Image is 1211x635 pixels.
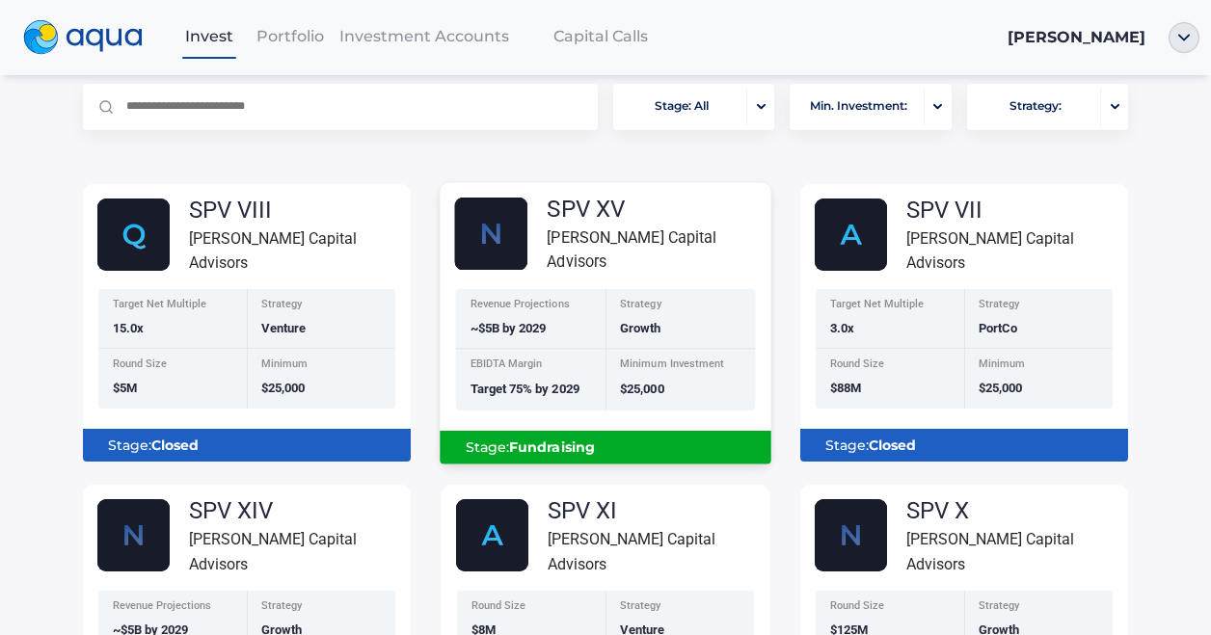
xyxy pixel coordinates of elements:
[906,226,1128,275] div: [PERSON_NAME] Capital Advisors
[97,499,170,571] img: Nscale_fund_card_1.svg
[23,20,143,55] img: logo
[332,16,517,56] a: Investment Accounts
[815,499,887,571] img: Nscale_fund_card.svg
[189,527,411,575] div: [PERSON_NAME] Capital Advisors
[261,381,305,395] span: $25,000
[454,198,527,271] img: Nscale_fund_card.svg
[553,27,648,45] span: Capital Calls
[906,527,1128,575] div: [PERSON_NAME] Capital Advisors
[99,100,113,114] img: Magnifier
[471,299,594,315] div: Revenue Projections
[979,321,1017,335] span: PortCo
[509,438,595,456] b: Fundraising
[906,198,1128,222] div: SPV VII
[830,381,861,395] span: $88M
[790,84,951,130] button: Min. Investment:portfolio-arrow
[620,299,743,315] div: Strategy
[113,321,144,335] span: 15.0x
[979,358,1101,375] div: Minimum
[471,600,594,617] div: Round Size
[189,198,411,222] div: SPV VIII
[830,299,953,315] div: Target Net Multiple
[620,321,660,335] span: Growth
[547,225,770,275] div: [PERSON_NAME] Capital Advisors
[906,499,1128,522] div: SPV X
[548,527,769,575] div: [PERSON_NAME] Capital Advisors
[113,600,235,617] div: Revenue Projections
[655,88,709,125] span: Stage: All
[261,299,384,315] div: Strategy
[620,600,742,617] div: Strategy
[151,437,199,454] b: Closed
[830,321,854,335] span: 3.0x
[113,299,235,315] div: Target Net Multiple
[815,198,887,271] img: AlphaFund.svg
[1008,28,1145,46] span: [PERSON_NAME]
[830,600,953,617] div: Round Size
[757,103,766,110] img: portfolio-arrow
[339,27,509,45] span: Investment Accounts
[256,27,324,45] span: Portfolio
[261,321,306,335] span: Venture
[113,358,235,375] div: Round Size
[810,88,907,125] span: Min. Investment:
[471,359,594,376] div: EBIDTA Margin
[979,600,1101,617] div: Strategy
[933,103,942,110] img: portfolio-arrow
[830,358,953,375] div: Round Size
[979,381,1022,395] span: $25,000
[455,431,755,463] div: Stage:
[816,429,1113,462] div: Stage:
[189,226,411,275] div: [PERSON_NAME] Capital Advisors
[548,499,769,522] div: SPV XI
[170,16,249,56] a: Invest
[261,358,384,375] div: Minimum
[456,499,528,571] img: AlphaFund.svg
[547,198,770,221] div: SPV XV
[517,16,685,56] a: Capital Calls
[113,381,137,395] span: $5M
[620,359,743,376] div: Minimum Investment
[1009,88,1062,125] span: Strategy:
[189,499,411,522] div: SPV XIV
[967,84,1128,130] button: Strategy:portfolio-arrow
[261,600,384,617] div: Strategy
[1111,103,1119,110] img: portfolio-arrow
[979,299,1101,315] div: Strategy
[613,84,774,130] button: Stage: Allportfolio-arrow
[471,321,547,335] span: ~$5B by 2029
[869,437,916,454] b: Closed
[249,16,332,56] a: Portfolio
[620,382,663,396] span: $25,000
[97,198,170,271] img: Group_48614.svg
[12,15,170,60] a: logo
[185,27,233,45] span: Invest
[471,382,579,396] span: Target 75% by 2029
[98,429,395,462] div: Stage:
[1169,22,1199,53] img: ellipse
